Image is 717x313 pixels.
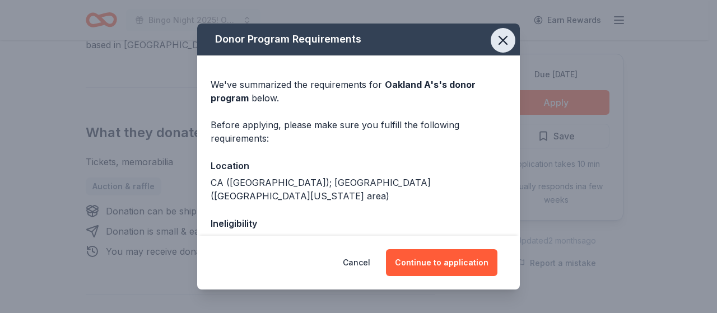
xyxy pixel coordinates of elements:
div: Location [211,158,506,173]
div: Before applying, please make sure you fulfill the following requirements: [211,118,506,145]
div: Donor Program Requirements [197,24,520,55]
button: Continue to application [386,249,497,276]
div: Ineligibility [211,216,506,231]
button: Cancel [343,249,370,276]
div: We've summarized the requirements for below. [211,78,506,105]
div: Individual or company fundraising efforts (ex. Relay for Life, United Way Campaign, etc.); Sale i... [211,233,506,273]
div: CA ([GEOGRAPHIC_DATA]); [GEOGRAPHIC_DATA] ([GEOGRAPHIC_DATA][US_STATE] area) [211,176,506,203]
